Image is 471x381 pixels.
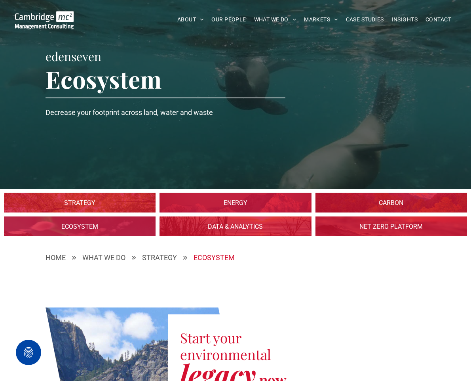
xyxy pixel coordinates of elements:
[173,13,208,26] a: ABOUT
[388,13,422,26] a: INSIGHTS
[46,252,66,263] a: HOME
[15,11,74,29] img: Go to Homepage
[46,63,161,95] span: Ecosystem
[46,48,101,64] span: edenseven
[180,328,271,364] span: Start your environmental
[46,252,425,263] nav: Breadcrumbs
[46,108,213,117] span: Decrease your footprint across land, water and waste
[142,252,177,263] div: STRATEGY
[422,13,455,26] a: CONTACT
[250,13,300,26] a: WHAT WE DO
[342,13,388,26] a: CASE STUDIES
[82,252,125,263] a: WHAT WE DO
[300,13,342,26] a: MARKETS
[194,252,235,263] div: ECOSYSTEM
[207,13,250,26] a: OUR PEOPLE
